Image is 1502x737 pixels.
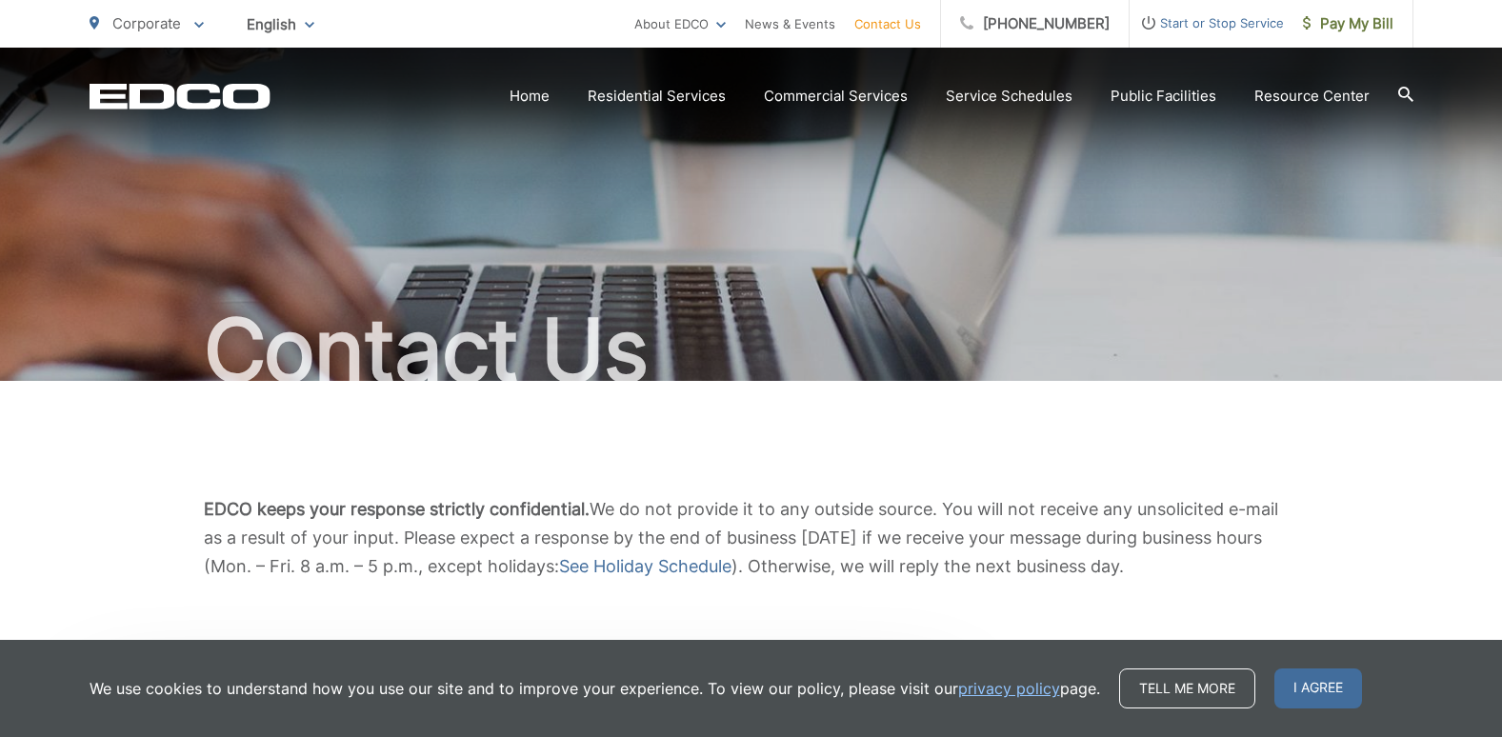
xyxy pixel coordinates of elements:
[90,303,1413,398] h1: Contact Us
[1254,85,1370,108] a: Resource Center
[112,14,181,32] span: Corporate
[90,677,1100,700] p: We use cookies to understand how you use our site and to improve your experience. To view our pol...
[232,8,329,41] span: English
[204,495,1299,581] p: We do not provide it to any outside source. You will not receive any unsolicited e-mail as a resu...
[1274,668,1362,708] span: I agree
[559,552,731,581] a: See Holiday Schedule
[90,83,270,110] a: EDCD logo. Return to the homepage.
[510,85,550,108] a: Home
[1111,85,1216,108] a: Public Facilities
[854,12,921,35] a: Contact Us
[1303,12,1393,35] span: Pay My Bill
[1119,668,1255,708] a: Tell me more
[958,677,1060,700] a: privacy policy
[204,499,590,519] b: EDCO keeps your response strictly confidential.
[946,85,1072,108] a: Service Schedules
[634,12,726,35] a: About EDCO
[764,85,908,108] a: Commercial Services
[745,12,835,35] a: News & Events
[588,85,726,108] a: Residential Services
